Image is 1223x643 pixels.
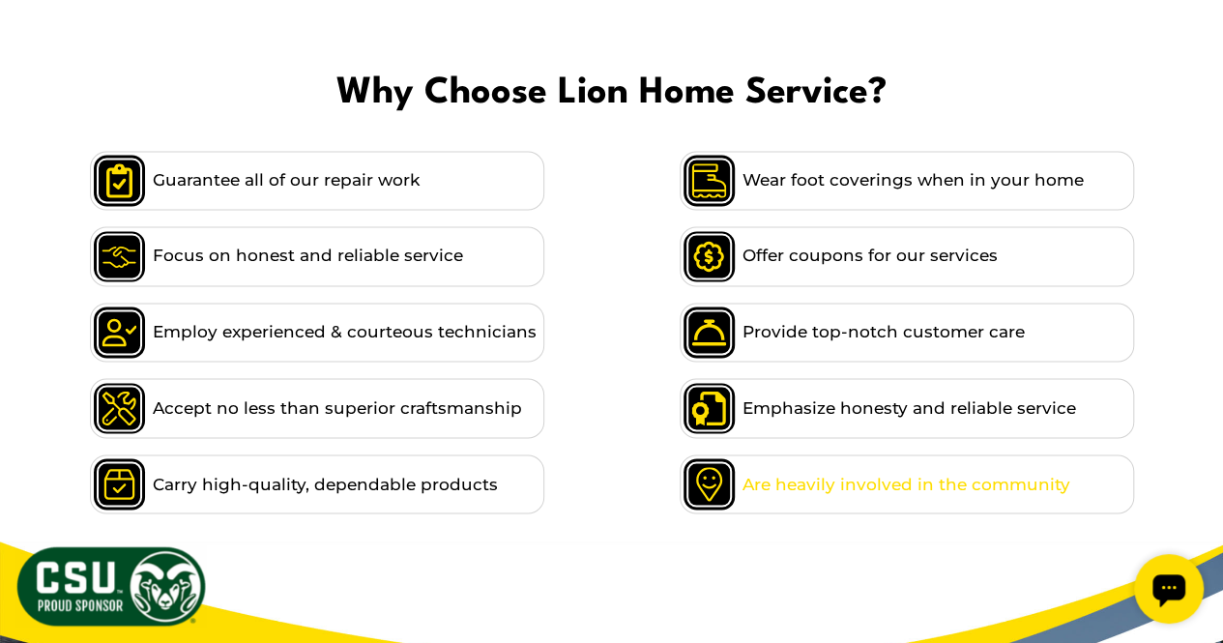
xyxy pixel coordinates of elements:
span: Employ experienced & courteous technicians [153,319,537,345]
div: Open chat widget [8,8,77,77]
span: Accept no less than superior craftsmanship [153,395,522,421]
span: Why Choose Lion Home Service? [15,65,1208,123]
span: Focus on honest and reliable service [153,243,463,269]
span: Are heavily involved in the community [743,471,1070,497]
span: Offer coupons for our services [743,243,998,269]
span: Wear foot coverings when in your home [743,167,1084,193]
span: Carry high-quality, dependable products [153,471,498,497]
img: CSU Sponsor Badge [15,544,208,628]
span: Emphasize honesty and reliable service [743,395,1076,421]
span: Provide top-notch customer care [743,319,1025,345]
span: Guarantee all of our repair work [153,167,420,193]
